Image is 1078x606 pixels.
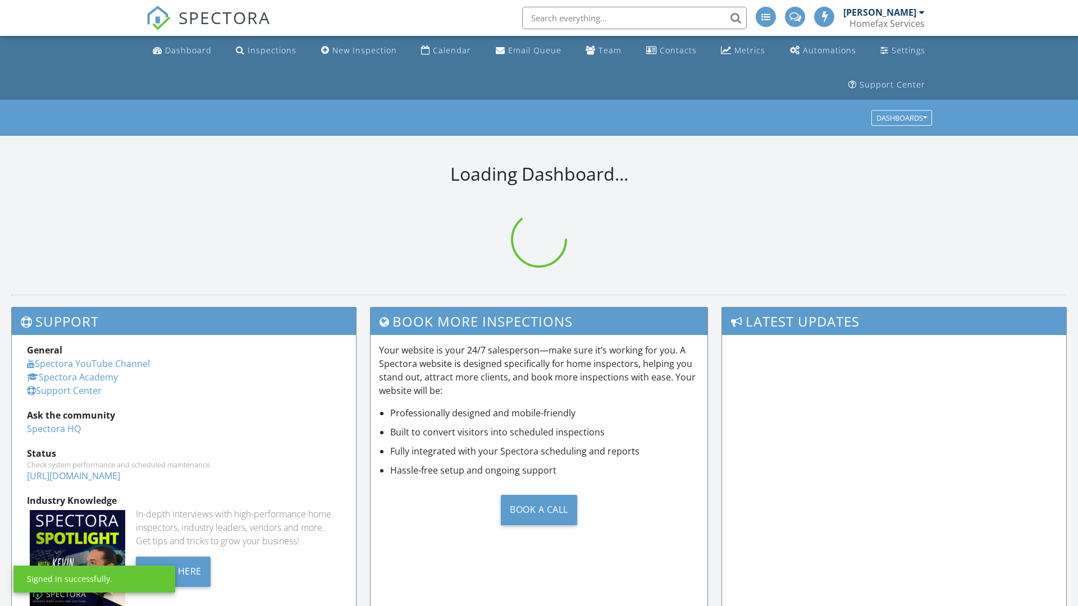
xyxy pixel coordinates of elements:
[136,557,211,587] div: Listen Here
[871,111,932,126] button: Dashboards
[27,494,341,507] div: Industry Knowledge
[12,307,356,335] h3: Support
[30,510,125,605] img: Spectoraspolightmain
[390,425,700,439] li: Built to convert visitors into scheduled inspections
[417,40,476,61] a: Calendar
[27,384,102,397] a: Support Center
[785,40,861,61] a: Automations (Advanced)
[522,7,747,29] input: Search everything...
[390,444,700,458] li: Fully integrated with your Spectora scheduling and reports
[843,7,916,18] div: [PERSON_NAME]
[27,408,341,422] div: Ask the community
[876,40,930,61] a: Settings
[433,45,471,56] div: Calendar
[844,75,930,95] a: Support Center
[501,495,577,525] div: Book a Call
[722,307,1066,335] h3: Latest Updates
[136,507,340,548] div: In-depth interviews with high-performance home inspectors, industry leaders, vendors and more. Ge...
[165,45,212,56] div: Dashboard
[136,564,211,577] a: Listen Here
[248,45,296,56] div: Inspections
[876,114,927,122] div: Dashboards
[27,470,120,482] a: [URL][DOMAIN_NAME]
[581,40,626,61] a: Team
[599,45,622,56] div: Team
[508,45,561,56] div: Email Queue
[146,6,171,30] img: The Best Home Inspection Software - Spectora
[27,371,118,383] a: Spectora Academy
[860,79,925,90] div: Support Center
[27,447,341,460] div: Status
[849,18,925,29] div: Homefax Services
[390,406,700,420] li: Professionally designed and mobile-friendly
[27,357,150,370] a: Spectora YouTube Channel
[27,344,62,356] strong: General
[27,423,81,435] a: Spectora HQ
[379,486,700,534] a: Book a Call
[371,307,708,335] h3: Book More Inspections
[148,40,216,61] a: Dashboard
[179,6,271,29] span: SPECTORA
[716,40,770,61] a: Metrics
[27,460,341,469] div: Check system performance and scheduled maintenance.
[379,343,700,397] p: Your website is your 24/7 salesperson—make sure it’s working for you. A Spectora website is desig...
[642,40,701,61] a: Contacts
[803,45,856,56] div: Automations
[491,40,566,61] a: Email Queue
[390,463,700,477] li: Hassle-free setup and ongoing support
[146,15,271,39] a: SPECTORA
[27,573,112,585] div: Signed in successfully.
[317,40,401,61] a: New Inspection
[332,45,397,56] div: New Inspection
[231,40,301,61] a: Inspections
[660,45,697,56] div: Contacts
[892,45,925,56] div: Settings
[734,45,765,56] div: Metrics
